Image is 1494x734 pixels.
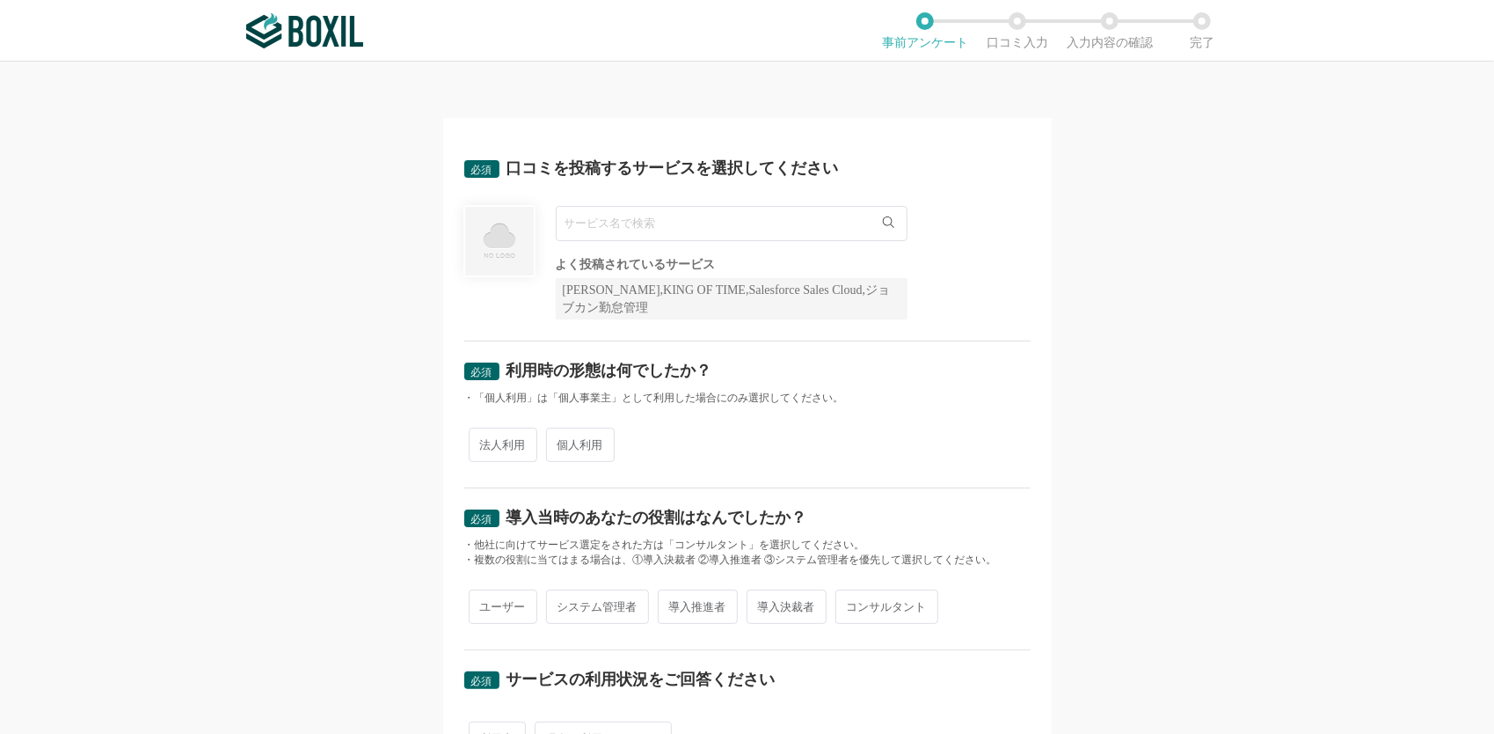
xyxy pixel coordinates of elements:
[546,590,649,624] span: システム管理者
[471,366,492,378] span: 必須
[471,675,492,687] span: 必須
[556,278,907,319] div: [PERSON_NAME],KING OF TIME,Salesforce Sales Cloud,ジョブカン勤怠管理
[464,538,1031,553] div: ・他社に向けてサービス選定をされた方は「コンサルタント」を選択してください。
[507,160,839,176] div: 口コミを投稿するサービスを選択してください
[464,553,1031,568] div: ・複数の役割に当てはまる場合は、①導入決裁者 ②導入推進者 ③システム管理者を優先して選択してください。
[972,12,1064,49] li: 口コミ入力
[546,428,615,462] span: 個人利用
[507,363,712,378] div: 利用時の形態は何でしたか？
[469,428,537,462] span: 法人利用
[507,672,776,687] div: サービスの利用状況をご回答ください
[1064,12,1156,49] li: 入力内容の確認
[658,590,738,624] span: 導入推進者
[747,590,827,624] span: 導入決裁者
[1156,12,1249,49] li: 完了
[879,12,972,49] li: 事前アンケート
[464,391,1031,406] div: ・「個人利用」は「個人事業主」として利用した場合にのみ選択してください。
[507,510,807,525] div: 導入当時のあなたの役割はなんでしたか？
[471,513,492,525] span: 必須
[469,590,537,624] span: ユーザー
[556,259,907,271] div: よく投稿されているサービス
[835,590,938,624] span: コンサルタント
[246,13,363,48] img: ボクシルSaaS_ロゴ
[556,206,907,241] input: サービス名で検索
[471,164,492,176] span: 必須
